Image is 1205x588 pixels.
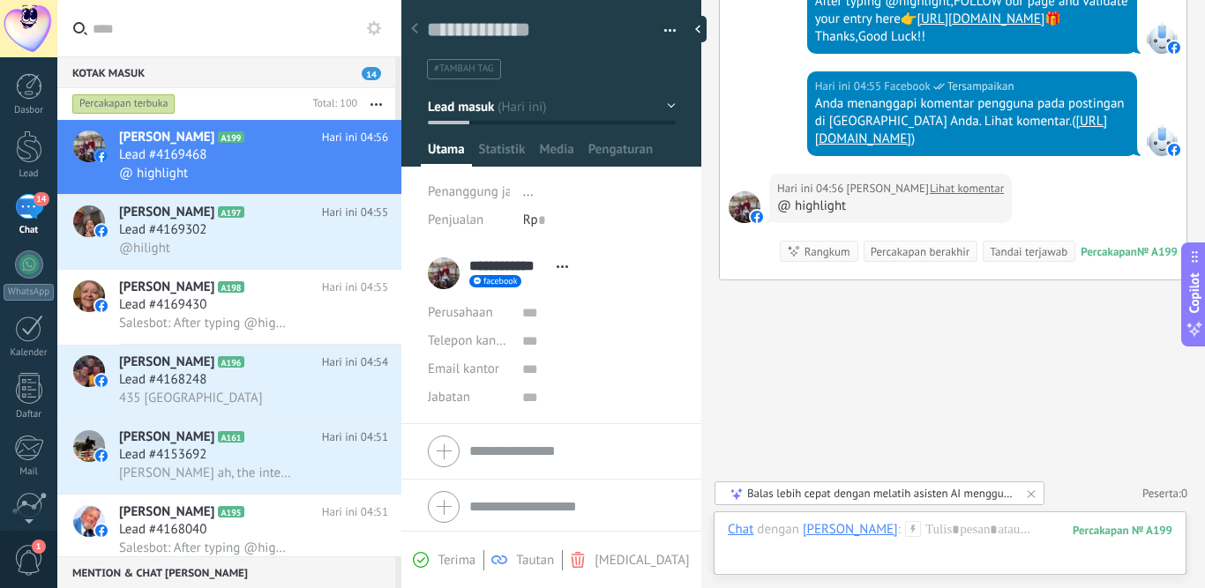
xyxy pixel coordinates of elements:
[803,521,898,537] div: Linda Harvey
[428,355,499,383] button: Email kantor
[539,141,573,167] span: Media
[428,361,499,377] span: Email kantor
[930,180,1004,197] a: Lihat komentar
[4,466,55,478] div: Mail
[57,420,401,494] a: avataricon[PERSON_NAME]A161Hari ini 04:51Lead #4153692[PERSON_NAME] ah, the internet when you are...
[4,347,55,359] div: Kalender
[95,525,108,537] img: icon
[428,391,470,404] span: Jabatan
[119,146,206,164] span: Lead #4169468
[428,327,509,355] button: Telepon kantor
[4,284,54,301] div: WhatsApp
[1081,244,1137,259] div: Percakapan
[1146,124,1178,156] span: Facebook
[57,345,401,419] a: avataricon[PERSON_NAME]A196Hari ini 04:54Lead #4168248435 [GEOGRAPHIC_DATA]
[757,521,799,539] span: dengan
[218,281,243,293] span: A198
[57,495,401,569] a: avataricon[PERSON_NAME]A195Hari ini 04:51Lead #4168040Salesbot: After typing @highlight,FOLLOW ou...
[917,11,1045,27] a: [URL][DOMAIN_NAME]
[434,63,494,75] span: #tambah tag
[95,300,108,312] img: icon
[523,183,534,200] span: ...
[1168,41,1180,54] img: facebook-sm.svg
[305,95,357,113] div: Total: 100
[777,180,847,197] div: Hari ini 04:56
[516,552,554,569] span: Tautan
[322,279,388,296] span: Hari ini 04:55
[428,178,510,206] div: Penanggung jawab
[119,503,214,521] span: [PERSON_NAME]
[847,180,929,197] span: Linda Harvey
[428,206,510,234] div: Penjualan
[1181,486,1187,501] span: 0
[777,197,1004,215] div: @ highlight
[1146,22,1178,54] span: SalesBot
[119,204,214,221] span: [PERSON_NAME]
[57,120,401,194] a: avataricon[PERSON_NAME]A199Hari ini 04:56Lead #4169468@ highlight
[34,192,49,206] span: 14
[218,206,243,218] span: A197
[871,243,970,260] div: Percakapan berakhir
[428,212,483,228] span: Penjualan
[428,299,509,327] div: Perusahaan
[322,204,388,221] span: Hari ini 04:55
[1073,523,1172,538] div: 199
[479,141,526,167] span: Statistik
[119,279,214,296] span: [PERSON_NAME]
[438,552,475,569] span: Terima
[751,211,763,223] img: facebook-sm.svg
[689,16,707,42] div: Sembunyikan
[428,332,512,349] span: Telepon kantor
[595,552,689,569] span: [MEDICAL_DATA]
[4,105,55,116] div: Dasbor
[4,168,55,180] div: Lead
[1186,272,1203,313] span: Copilot
[483,277,517,286] span: facebook
[1137,244,1178,259] div: № A199
[729,191,760,223] span: Linda Harvey
[4,409,55,421] div: Daftar
[119,354,214,371] span: [PERSON_NAME]
[947,78,1014,95] span: Tersampaikan
[57,195,401,269] a: avataricon[PERSON_NAME]A197Hari ini 04:55Lead #4169302@hilight
[815,78,885,95] div: Hari ini 04:55
[119,221,206,239] span: Lead #4169302
[218,131,243,143] span: A199
[119,371,206,389] span: Lead #4168248
[119,465,291,481] span: [PERSON_NAME] ah, the internet when you are not switched on 🤣
[322,129,388,146] span: Hari ini 04:56
[428,383,509,412] div: Jabatan
[218,431,243,443] span: A161
[218,356,243,368] span: A196
[815,113,1107,147] a: [URL][DOMAIN_NAME]
[119,296,206,314] span: Lead #4169430
[428,141,465,167] span: Utama
[119,240,170,257] span: @hilight
[815,95,1129,148] div: Anda menanggapi komentar pengguna pada postingan di [GEOGRAPHIC_DATA] Anda. Lihat komentar.( )
[119,165,188,182] span: @ highlight
[1142,486,1187,501] a: Peserta:0
[805,243,850,260] div: Rangkum
[428,183,535,200] span: Penanggung jawab
[95,225,108,237] img: icon
[57,270,401,344] a: avataricon[PERSON_NAME]A198Hari ini 04:55Lead #4169430Salesbot: After typing @highlight,FOLLOW ou...
[1168,144,1180,156] img: facebook-sm.svg
[95,375,108,387] img: icon
[95,150,108,162] img: icon
[119,390,262,406] span: 435 [GEOGRAPHIC_DATA]
[57,556,395,588] div: Mention & Chat [PERSON_NAME]
[119,446,206,464] span: Lead #4153692
[119,428,214,446] span: [PERSON_NAME]
[588,141,654,167] span: Pengaturan
[884,78,931,95] span: Facebook
[95,450,108,462] img: icon
[523,206,676,234] div: Rp
[747,486,1014,501] div: Balas lebih cepat dengan melatih asisten AI menggunakan data dari sumber informasimu
[4,225,55,236] div: Chat
[322,354,388,371] span: Hari ini 04:54
[990,243,1067,260] div: Tandai terjawab
[72,93,176,115] div: Percakapan terbuka
[32,540,46,554] span: 1
[322,503,388,521] span: Hari ini 04:51
[119,129,214,146] span: [PERSON_NAME]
